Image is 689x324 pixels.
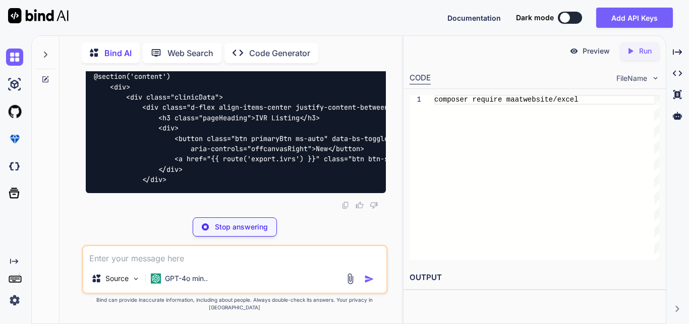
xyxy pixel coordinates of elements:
[8,8,69,23] img: Bind AI
[341,201,350,209] img: copy
[215,222,268,232] p: Stop answering
[447,14,501,22] span: Documentation
[651,74,660,82] img: chevron down
[6,49,23,66] img: chat
[370,201,378,209] img: dislike
[596,8,673,28] button: Add API Keys
[616,73,647,83] span: FileName
[82,296,388,311] p: Bind can provide inaccurate information, including about people. Always double-check its answers....
[434,96,579,104] span: composer require maatwebsite/excel
[6,130,23,148] img: premium
[6,158,23,175] img: darkCloudIdeIcon
[447,13,501,23] button: Documentation
[639,46,652,56] p: Run
[569,47,579,56] img: preview
[410,72,431,84] div: CODE
[516,13,554,23] span: Dark mode
[165,273,208,284] p: GPT-4o min..
[6,76,23,93] img: ai-studio
[410,95,421,105] div: 1
[167,47,213,59] p: Web Search
[94,51,550,184] code: @extends('layouts.distributor') @section('title', 'Manage IVR') @section('content') <div> <div cl...
[132,274,140,283] img: Pick Models
[6,103,23,120] img: githubLight
[104,47,132,59] p: Bind AI
[249,47,310,59] p: Code Generator
[344,273,356,285] img: attachment
[6,292,23,309] img: settings
[583,46,610,56] p: Preview
[151,273,161,284] img: GPT-4o mini
[404,266,666,290] h2: OUTPUT
[356,201,364,209] img: like
[105,273,129,284] p: Source
[364,274,374,284] img: icon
